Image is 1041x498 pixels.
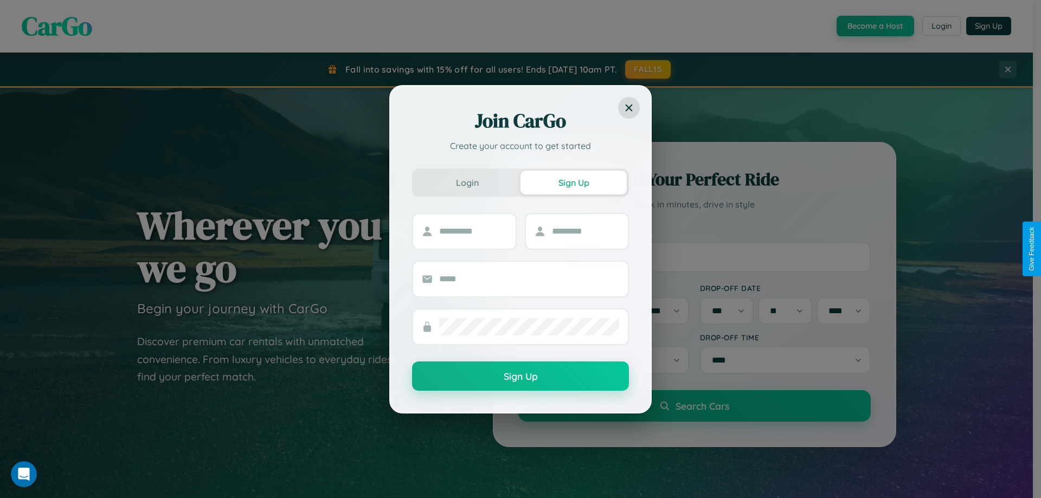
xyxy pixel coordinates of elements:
button: Sign Up [520,171,627,195]
h2: Join CarGo [412,108,629,134]
p: Create your account to get started [412,139,629,152]
button: Sign Up [412,361,629,391]
iframe: Intercom live chat [11,461,37,487]
div: Give Feedback [1028,227,1036,271]
button: Login [414,171,520,195]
